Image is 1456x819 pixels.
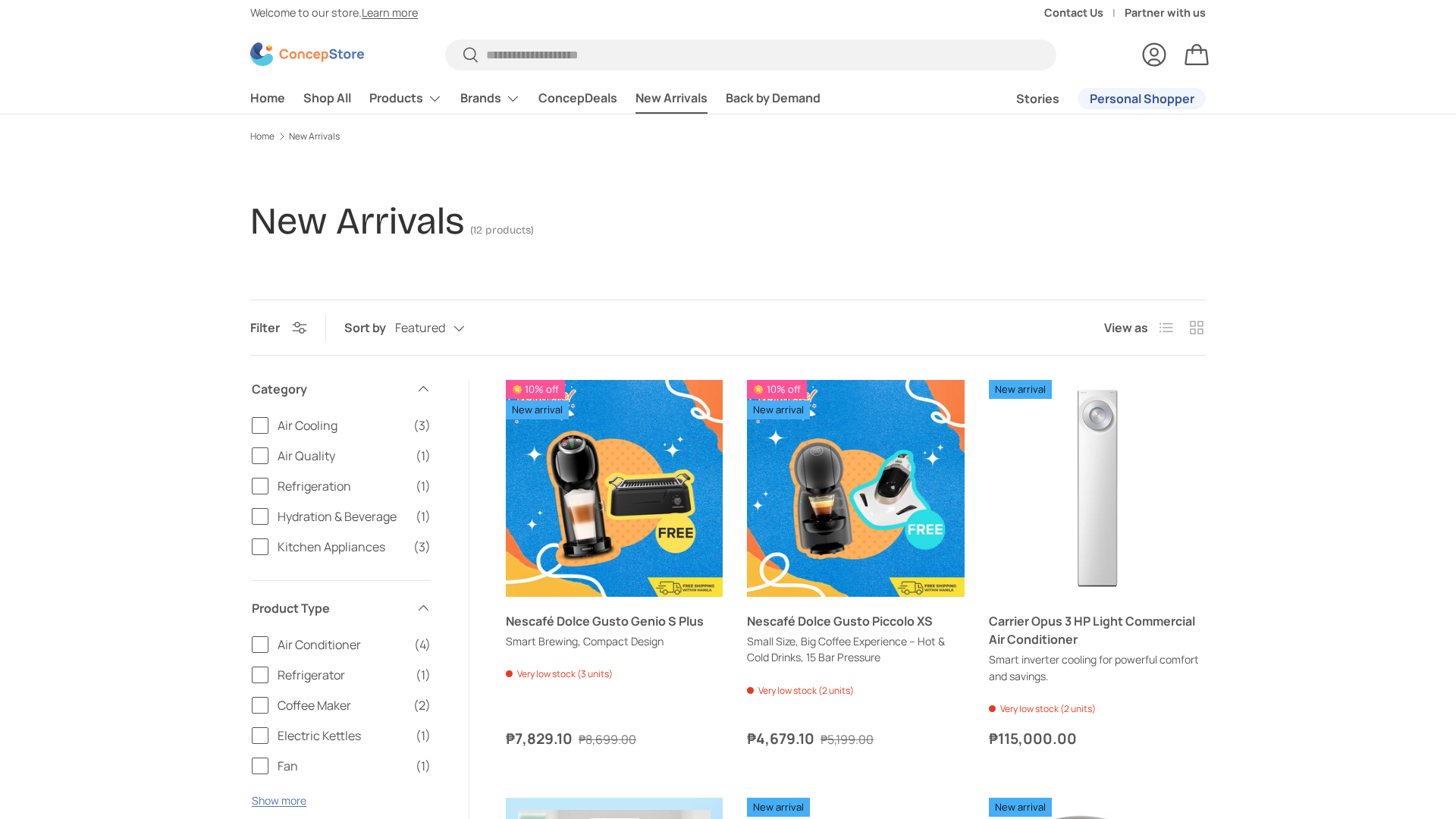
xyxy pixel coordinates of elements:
[451,83,529,114] summary: Brands
[506,380,565,399] span: 10% off
[278,447,406,465] span: Air Quality
[506,380,723,597] a: Nescafé Dolce Gusto Genio S Plus
[250,199,464,243] h1: New Arrivals
[250,319,307,336] button: Filter
[506,400,569,419] span: New arrival
[635,83,708,113] a: New Arrivals
[1090,93,1194,105] span: Personal Shopper
[980,83,1206,114] nav: Secondary
[989,380,1206,597] img: https://concepstore.ph/products/carrier-opus-3-hp-light-commercial-air-conditioner
[278,666,406,684] span: Refrigerator
[303,83,351,113] a: Shop All
[250,42,364,66] img: ConcepStore
[344,318,395,337] label: Sort by
[416,507,431,526] span: (1)
[252,793,306,808] button: Show more
[413,538,431,556] span: (3)
[414,635,431,654] span: (4)
[413,416,431,435] span: (3)
[1104,318,1148,337] span: View as
[747,798,810,817] span: New arrival
[250,83,821,114] nav: Primary
[278,416,404,435] span: Air Cooling
[250,130,1206,143] nav: Breadcrumbs
[416,666,431,684] span: (1)
[1044,5,1125,21] a: Contact Us
[252,599,406,617] span: Product Type
[395,315,495,342] button: Featured
[362,5,418,20] a: Learn more
[747,380,806,399] span: 10% off
[278,757,406,775] span: Fan
[250,319,280,336] span: Filter
[289,132,340,141] a: New Arrivals
[1016,84,1059,114] a: Stories
[250,132,275,141] a: Home
[989,380,1206,597] a: Carrier Opus 3 HP Light Commercial Air Conditioner
[278,507,406,526] span: Hydration & Beverage
[278,696,404,714] span: Coffee Maker
[506,613,704,629] a: Nescafé Dolce Gusto Genio S Plus
[416,726,431,745] span: (1)
[413,696,431,714] span: (2)
[252,380,406,398] span: Category
[250,83,285,113] a: Home
[1125,5,1206,21] a: Partner with us
[989,613,1195,648] a: Carrier Opus 3 HP Light Commercial Air Conditioner
[747,380,964,597] a: Nescafé Dolce Gusto Piccolo XS
[360,83,451,114] summary: Products
[416,447,431,465] span: (1)
[252,581,431,635] summary: Product Type
[989,380,1052,399] span: New arrival
[460,83,520,114] a: Brands
[395,321,445,335] span: Featured
[278,538,404,556] span: Kitchen Appliances
[278,477,406,495] span: Refrigeration
[726,83,821,113] a: Back by Demand
[747,613,933,629] a: Nescafé Dolce Gusto Piccolo XS
[747,400,810,419] span: New arrival
[416,477,431,495] span: (1)
[538,83,617,113] a: ConcepDeals
[989,798,1052,817] span: New arrival
[278,635,405,654] span: Air Conditioner
[369,83,442,114] a: Products
[250,5,418,21] p: Welcome to our store.
[1078,88,1206,109] a: Personal Shopper
[416,757,431,775] span: (1)
[278,726,406,745] span: Electric Kettles
[252,362,431,416] summary: Category
[470,224,534,237] span: (12 products)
